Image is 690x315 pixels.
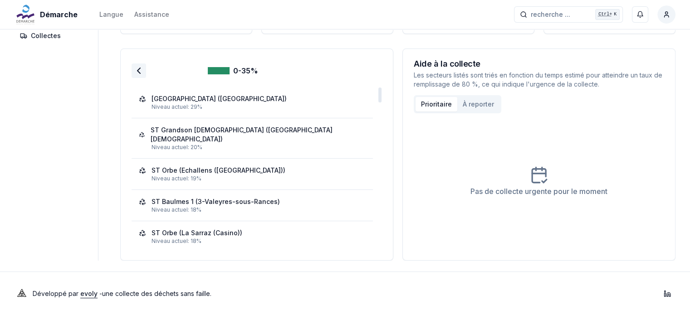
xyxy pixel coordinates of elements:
[152,94,287,103] div: [GEOGRAPHIC_DATA] ([GEOGRAPHIC_DATA])
[33,287,211,300] p: Développé par - une collecte des déchets sans faille .
[139,166,366,182] a: ST Orbe (Echallens ([GEOGRAPHIC_DATA]))Niveau actuel: 19%
[134,9,169,20] a: Assistance
[152,197,280,206] div: ST Baulmes 1 (3-Valeyres-sous-Rances)
[152,206,366,213] div: Niveau actuel: 18%
[414,71,664,89] p: Les secteurs listés sont triés en fonction du temps estimé pour atteindre un taux de remplissage ...
[152,166,285,175] div: ST Orbe (Echallens ([GEOGRAPHIC_DATA]))
[31,31,61,40] span: Collectes
[514,6,623,23] button: recherche ...Ctrl+K
[15,4,36,25] img: Démarche Logo
[152,175,366,182] div: Niveau actuel: 19%
[99,9,123,20] button: Langue
[80,290,98,297] a: evoly
[152,237,366,245] div: Niveau actuel: 18%
[15,286,29,301] img: Evoly Logo
[152,103,366,111] div: Niveau actuel: 29%
[457,97,499,111] button: À reporter
[15,28,93,44] a: Collectes
[139,228,366,245] a: ST Orbe (La Sarraz (Casino))Niveau actuel: 18%
[416,97,457,111] button: Prioritaire
[414,60,664,68] h3: Aide à la collecte
[139,197,366,213] a: ST Baulmes 1 (3-Valeyres-sous-Rances)Niveau actuel: 18%
[208,65,258,76] div: 0-35%
[139,94,366,111] a: [GEOGRAPHIC_DATA] ([GEOGRAPHIC_DATA])Niveau actuel: 29%
[139,126,366,151] a: ST Grandson [DEMOGRAPHIC_DATA] ([GEOGRAPHIC_DATA][DEMOGRAPHIC_DATA])Niveau actuel: 20%
[152,144,366,151] div: Niveau actuel: 20%
[531,10,570,19] span: recherche ...
[470,186,607,197] div: Pas de collecte urgente pour le moment
[152,228,242,237] div: ST Orbe (La Sarraz (Casino))
[151,126,366,144] div: ST Grandson [DEMOGRAPHIC_DATA] ([GEOGRAPHIC_DATA][DEMOGRAPHIC_DATA])
[15,9,81,20] a: Démarche
[99,10,123,19] div: Langue
[40,9,78,20] span: Démarche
